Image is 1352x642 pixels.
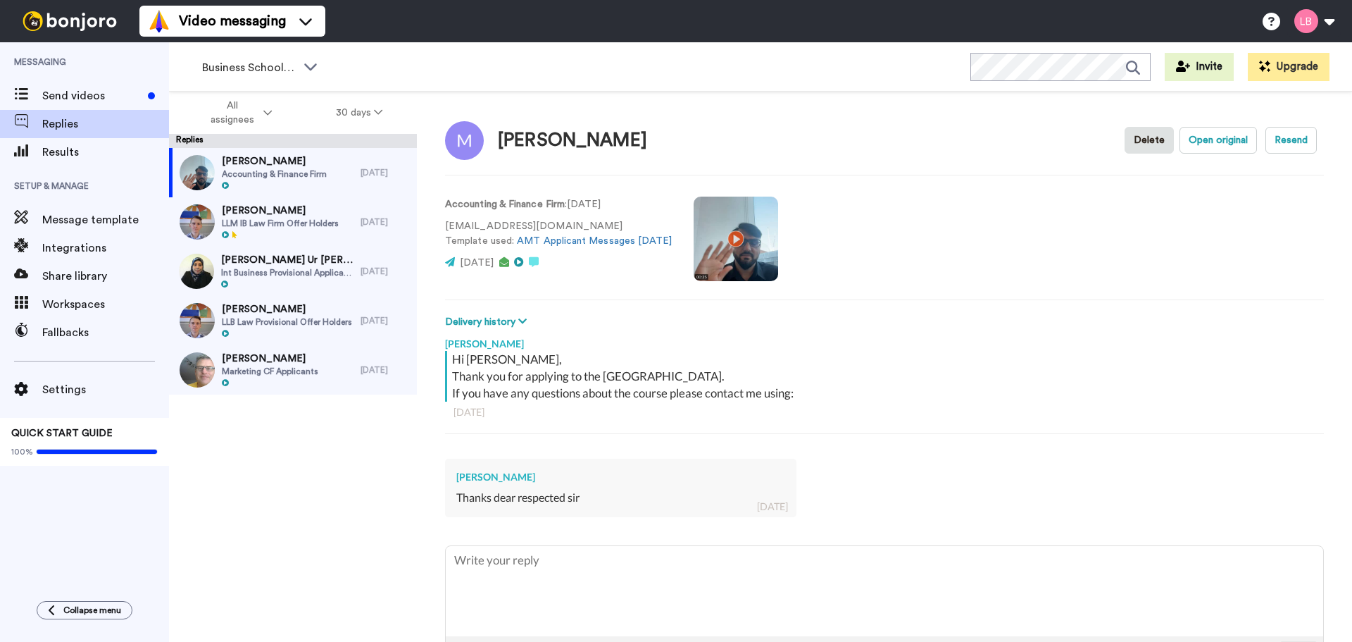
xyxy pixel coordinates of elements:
img: 9240c7fe-b0d9-4f68-8e38-2570c282812e-thumb.jpg [179,254,214,289]
span: [PERSON_NAME] Ur [PERSON_NAME] [221,253,353,267]
a: [PERSON_NAME]Marketing CF Applicants[DATE] [169,345,417,395]
span: Accounting & Finance Firm [222,168,327,180]
div: [DATE] [361,315,410,326]
span: Results [42,144,169,161]
span: 100% [11,446,33,457]
button: Collapse menu [37,601,132,619]
img: d6865295-d892-443c-bbe6-914aec8a913f-thumb.jpg [180,155,215,190]
a: [PERSON_NAME]Accounting & Finance Firm[DATE] [169,148,417,197]
strong: Accounting & Finance Firm [445,199,565,209]
button: All assignees [172,93,304,132]
button: Delete [1125,127,1174,154]
div: [DATE] [757,500,788,514]
button: Delivery history [445,314,531,330]
span: LLB Law Provisional Offer Holders [222,316,352,328]
span: [DATE] [460,258,494,268]
button: 30 days [304,100,415,125]
span: [PERSON_NAME] [222,352,318,366]
div: Thanks dear respected sir [456,490,785,506]
span: Workspaces [42,296,169,313]
button: Invite [1165,53,1234,81]
div: [PERSON_NAME] [445,330,1324,351]
button: Open original [1179,127,1257,154]
img: d6b8f28c-572a-478f-b5c4-f46079d8159f-thumb.jpg [180,303,215,338]
div: [DATE] [453,405,1315,419]
img: vm-color.svg [148,10,170,32]
a: AMT Applicant Messages [DATE] [517,236,672,246]
a: [PERSON_NAME]LLB Law Provisional Offer Holders[DATE] [169,296,417,345]
span: QUICK START GUIDE [11,428,113,438]
span: LLM IB Law Firm Offer Holders [222,218,339,229]
span: Send videos [42,87,142,104]
span: Integrations [42,240,169,257]
span: [PERSON_NAME] [222,302,352,316]
button: Resend [1265,127,1317,154]
img: Image of Muhammad Yousaf Roshan [445,121,484,160]
div: [DATE] [361,216,410,228]
img: bj-logo-header-white.svg [17,11,123,31]
div: Hi [PERSON_NAME], Thank you for applying to the [GEOGRAPHIC_DATA]. If you have any questions abou... [452,351,1320,402]
img: 0d304781-bc5f-4ab3-b6b8-e6175cf6193e-thumb.jpg [180,204,215,240]
span: All assignees [204,99,261,127]
span: Message template [42,211,169,228]
div: [PERSON_NAME] [498,130,647,151]
img: 4b7560c7-1163-49cd-b7e0-f4bcffded1d1-thumb.jpg [180,352,215,388]
span: Video messaging [179,11,286,31]
span: Fallbacks [42,324,169,341]
a: [PERSON_NAME]LLM IB Law Firm Offer Holders[DATE] [169,197,417,247]
span: Marketing CF Applicants [222,366,318,377]
div: [DATE] [361,167,410,178]
p: : [DATE] [445,197,672,212]
p: [EMAIL_ADDRESS][DOMAIN_NAME] Template used: [445,219,672,249]
span: Replies [42,116,169,132]
a: [PERSON_NAME] Ur [PERSON_NAME]Int Business Provisional Applicants[DATE] [169,247,417,296]
span: Share library [42,268,169,285]
span: Int Business Provisional Applicants [221,267,353,278]
span: Settings [42,381,169,398]
span: [PERSON_NAME] [222,154,327,168]
span: Business School 2025 [202,59,296,76]
div: [DATE] [361,364,410,376]
span: Collapse menu [63,605,121,616]
button: Upgrade [1248,53,1329,81]
div: [PERSON_NAME] [456,470,785,484]
div: Replies [169,134,417,148]
div: [DATE] [361,266,410,277]
span: [PERSON_NAME] [222,204,339,218]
